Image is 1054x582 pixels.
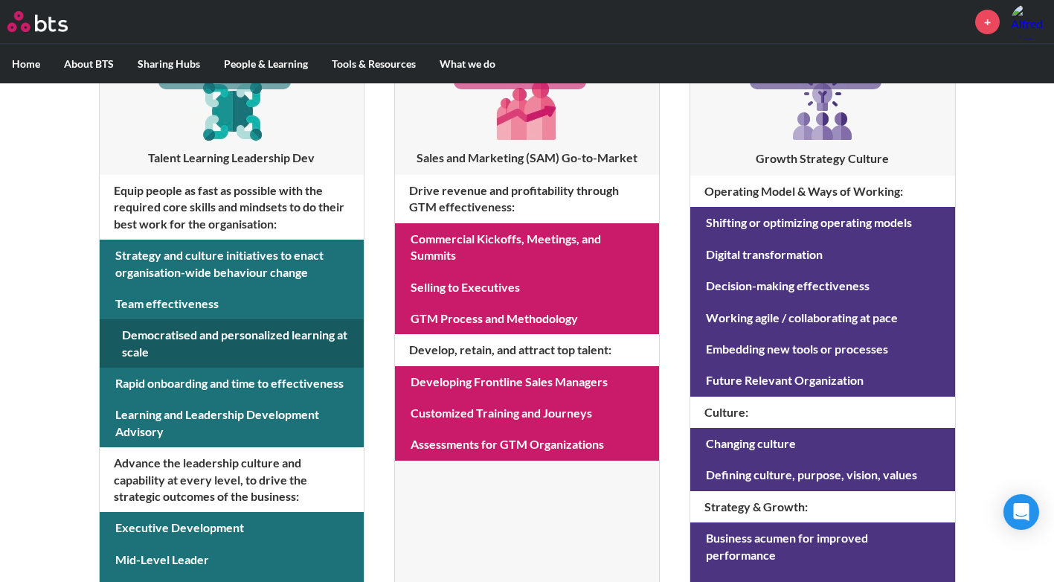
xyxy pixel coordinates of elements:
[395,150,659,166] h3: Sales and Marketing (SAM) Go-to-Market
[126,45,212,83] label: Sharing Hubs
[690,397,954,428] h4: Culture :
[395,334,659,365] h4: Develop, retain, and attract top talent :
[52,45,126,83] label: About BTS
[320,45,428,83] label: Tools & Resources
[196,74,267,145] img: [object Object]
[100,175,364,240] h4: Equip people as fast as possible with the required core skills and mindsets to do their best work...
[690,491,954,522] h4: Strategy & Growth :
[212,45,320,83] label: People & Learning
[1003,494,1039,530] div: Open Intercom Messenger
[492,74,562,145] img: [object Object]
[100,150,364,166] h3: Talent Learning Leadership Dev
[1011,4,1047,39] a: Profile
[787,74,858,146] img: [object Object]
[690,176,954,207] h4: Operating Model & Ways of Working :
[7,11,68,32] img: BTS Logo
[428,45,507,83] label: What we do
[7,11,95,32] a: Go home
[100,447,364,512] h4: Advance the leadership culture and capability at every level, to drive the strategic outcomes of ...
[395,175,659,223] h4: Drive revenue and profitability through GTM effectiveness :
[975,10,1000,34] a: +
[690,150,954,167] h3: Growth Strategy Culture
[1011,4,1047,39] img: Alfred Maeso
